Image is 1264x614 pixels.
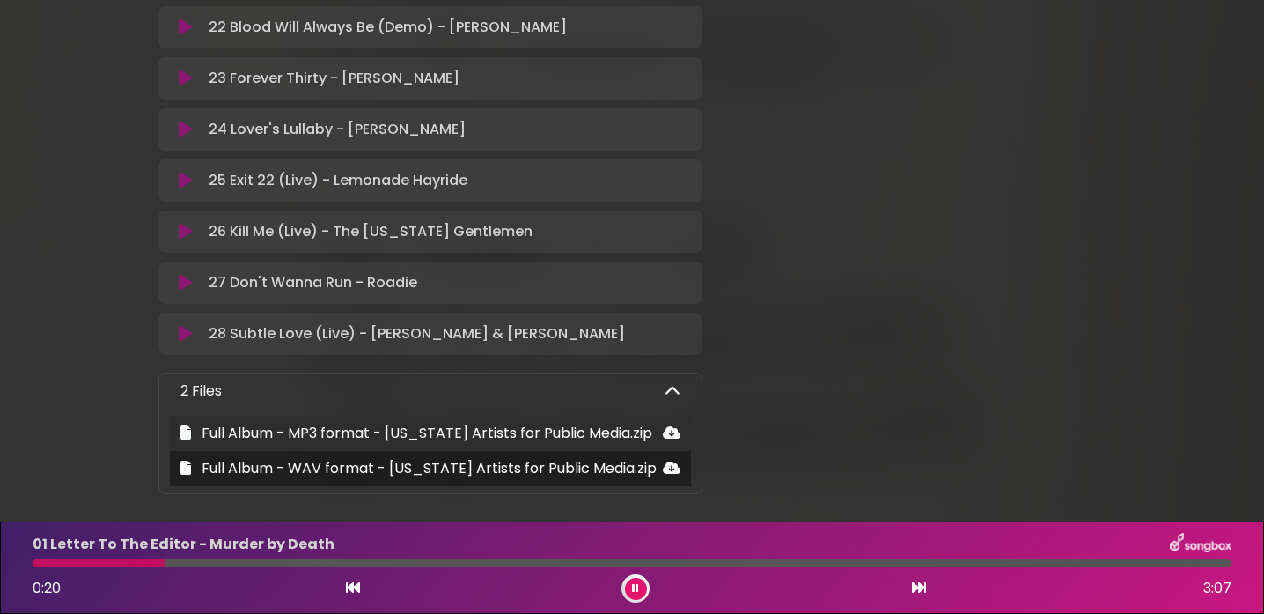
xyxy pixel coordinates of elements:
img: songbox-logo-white.png [1170,533,1231,556]
span: Full Album - MP3 format - [US_STATE] Artists for Public Media.zip [202,423,652,443]
p: 28 Subtle Love (Live) - [PERSON_NAME] & [PERSON_NAME] [209,323,625,344]
p: 23 Forever Thirty - [PERSON_NAME] [209,68,459,89]
p: 27 Don't Wanna Run - Roadie [209,272,417,293]
p: 2 Files [180,381,222,402]
p: 01 Letter To The Editor - Murder by Death [33,534,334,555]
span: Full Album - WAV format - [US_STATE] Artists for Public Media.zip [202,458,657,478]
p: 26 Kill Me (Live) - The [US_STATE] Gentlemen [209,221,533,242]
p: 22 Blood Will Always Be (Demo) - [PERSON_NAME] [209,17,567,38]
p: 24 Lover's Lullaby - [PERSON_NAME] [209,119,466,140]
p: 25 Exit 22 (Live) - Lemonade Hayride [209,170,467,191]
